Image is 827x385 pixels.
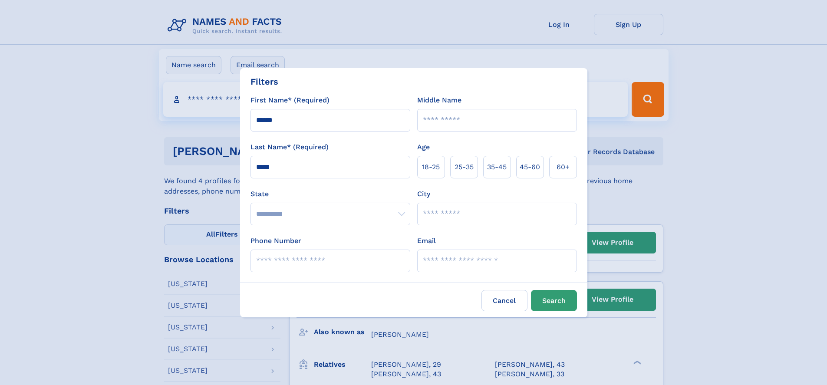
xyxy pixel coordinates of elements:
[417,142,430,152] label: Age
[250,236,301,246] label: Phone Number
[417,95,461,105] label: Middle Name
[250,142,329,152] label: Last Name* (Required)
[250,189,410,199] label: State
[531,290,577,311] button: Search
[250,95,329,105] label: First Name* (Required)
[557,162,570,172] span: 60+
[250,75,278,88] div: Filters
[520,162,540,172] span: 45‑60
[422,162,440,172] span: 18‑25
[417,236,436,246] label: Email
[417,189,430,199] label: City
[481,290,527,311] label: Cancel
[455,162,474,172] span: 25‑35
[487,162,507,172] span: 35‑45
